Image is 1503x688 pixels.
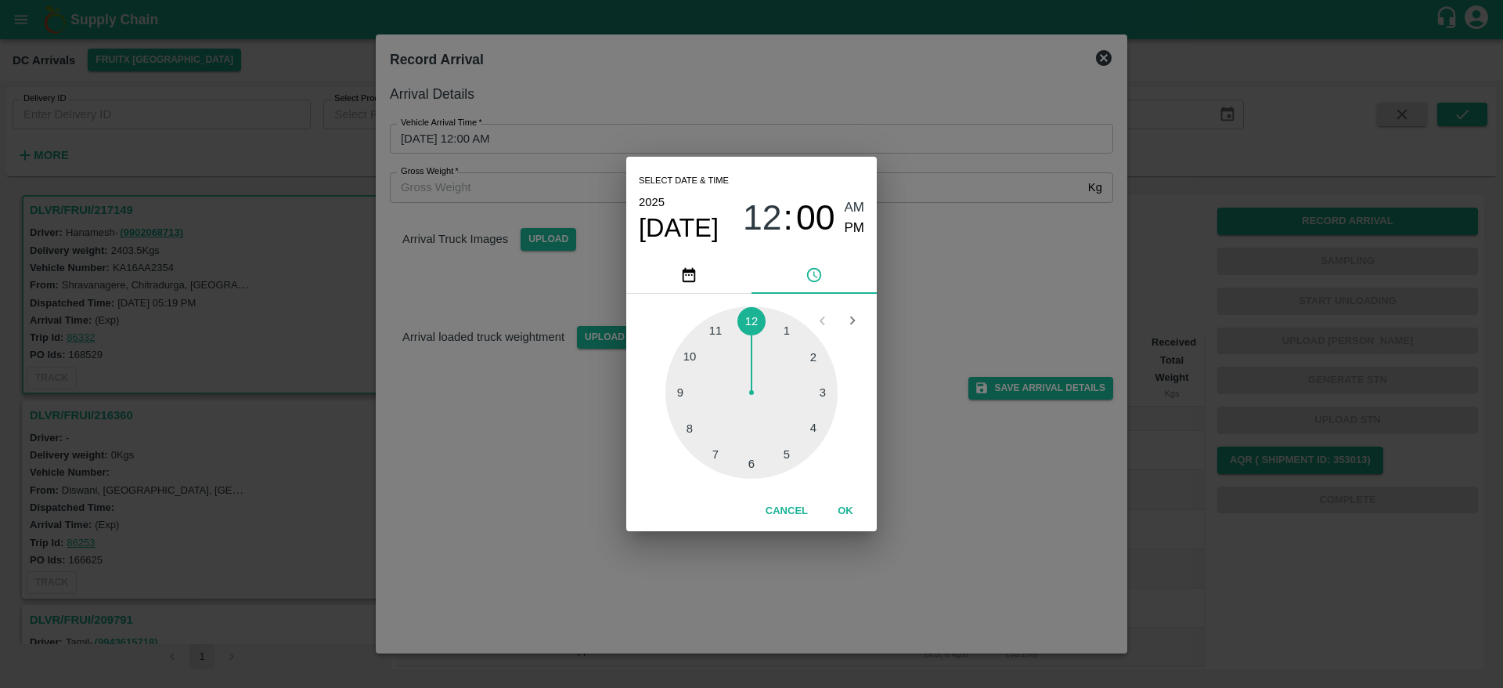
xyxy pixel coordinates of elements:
button: pick time [751,256,877,294]
span: : [784,197,793,239]
span: 00 [796,197,835,238]
button: OK [820,498,870,525]
button: AM [845,197,865,219]
button: 2025 [639,192,665,212]
button: 00 [796,197,835,239]
button: Open next view [838,306,867,335]
button: 12 [743,197,782,239]
button: PM [845,218,865,239]
button: pick date [626,256,751,294]
span: 12 [743,197,782,238]
button: [DATE] [639,212,719,244]
span: Select date & time [639,169,729,193]
button: Cancel [759,498,814,525]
